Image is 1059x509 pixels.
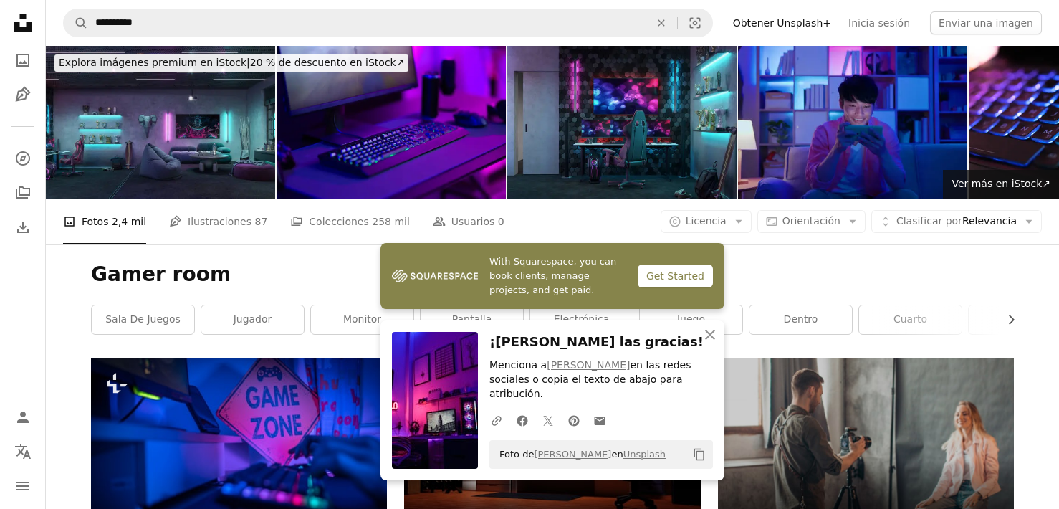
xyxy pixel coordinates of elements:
[840,11,919,34] a: Inicia sesión
[782,215,840,227] span: Orientación
[201,305,304,334] a: jugador
[372,214,410,229] span: 258 mil
[498,214,504,229] span: 0
[749,305,852,334] a: dentro
[63,9,713,37] form: Encuentra imágenes en todo el sitio
[433,199,504,244] a: Usuarios 0
[9,179,37,207] a: Colecciones
[9,144,37,173] a: Explorar
[952,178,1050,189] span: Ver más en iStock ↗
[489,358,713,401] p: Menciona a en las redes sociales o copia el texto de abajo para atribución.
[59,57,404,68] span: 20 % de descuento en iStock ↗
[507,46,737,199] img: Dark neon gamer workspace Ilustración 3D
[943,170,1059,199] a: Ver más en iStock↗
[661,210,752,233] button: Licencia
[59,57,250,68] span: Explora imágenes premium en iStock |
[492,443,666,466] span: Foto de en
[686,215,727,227] span: Licencia
[9,46,37,75] a: Fotos
[380,243,724,309] a: With Squarespace, you can book clients, manage projects, and get paid.Get Started
[724,11,840,34] a: Obtener Unsplash+
[277,46,506,199] img: Configuración de juego moderna con teclado, mouse y monitor en una habitación con poca luz y ilum...
[687,442,711,467] button: Copiar al portapapeles
[64,9,88,37] button: Buscar en Unsplash
[896,214,1017,229] span: Relevancia
[9,472,37,500] button: Menú
[392,265,478,287] img: file-1747939142011-51e5cc87e3c9
[311,305,413,334] a: monitor
[534,449,611,460] a: [PERSON_NAME]
[646,9,677,37] button: Borrar
[91,262,1014,287] h1: Gamer room
[678,9,712,37] button: Búsqueda visual
[871,210,1042,233] button: Clasificar porRelevancia
[930,11,1042,34] button: Enviar una imagen
[896,215,962,227] span: Clasificar por
[9,80,37,109] a: Ilustraciones
[46,46,417,80] a: Explora imágenes premium en iStock|20 % de descuento en iStock↗
[46,46,275,199] img: Interior de la sala de videojuegos en 3d
[91,449,387,462] a: Un letrero de zona de juego sentado encima del escritorio de una computadora
[738,46,967,199] img: el hombre juega juegos móviles
[92,305,194,334] a: Sala de juegos
[757,210,866,233] button: Orientación
[535,406,561,434] a: Comparte en Twitter
[998,305,1014,334] button: desplazar lista a la derecha
[509,406,535,434] a: Comparte en Facebook
[547,359,630,371] a: [PERSON_NAME]
[638,265,713,287] div: Get Started
[254,214,267,229] span: 87
[623,449,666,460] a: Unsplash
[859,305,962,334] a: cuarto
[9,9,37,40] a: Inicio — Unsplash
[561,406,587,434] a: Comparte en Pinterest
[9,403,37,432] a: Iniciar sesión / Registrarse
[489,332,713,353] h3: ¡[PERSON_NAME] las gracias!
[9,213,37,242] a: Historial de descargas
[587,406,613,434] a: Comparte por correo electrónico
[489,255,626,298] span: With Squarespace, you can book clients, manage projects, and get paid.
[169,199,267,244] a: Ilustraciones 87
[9,437,37,466] button: Idioma
[290,199,410,244] a: Colecciones 258 mil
